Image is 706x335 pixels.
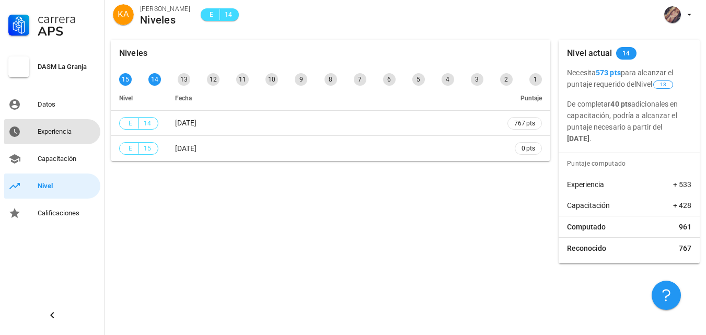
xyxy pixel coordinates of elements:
[119,73,132,86] div: 15
[295,73,307,86] div: 9
[471,73,483,86] div: 3
[567,134,589,143] b: [DATE]
[167,86,499,111] th: Fecha
[442,73,454,86] div: 4
[664,6,681,23] div: avatar
[567,200,610,211] span: Capacitación
[325,73,337,86] div: 8
[38,100,96,109] div: Datos
[38,155,96,163] div: Capacitación
[354,73,366,86] div: 7
[143,143,152,154] span: 15
[38,13,96,25] div: Carrera
[113,4,134,25] div: avatar
[412,73,425,86] div: 5
[567,67,691,90] p: Necesita para alcanzar el puntaje requerido del
[520,95,542,102] span: Puntaje
[563,153,700,174] div: Puntaje computado
[622,47,630,60] span: 14
[4,119,100,144] a: Experiencia
[175,95,192,102] span: Fecha
[567,179,604,190] span: Experiencia
[4,174,100,199] a: Nivel
[522,143,535,154] span: 0 pts
[126,118,134,129] span: E
[567,243,606,253] span: Reconocido
[140,14,190,26] div: Niveles
[38,63,96,71] div: DASM La Granja
[38,182,96,190] div: Nivel
[148,73,161,86] div: 14
[660,81,666,88] span: 13
[596,68,621,77] b: 573 pts
[679,222,691,232] span: 961
[567,98,691,144] p: De completar adicionales en capacitación, podría a alcanzar el puntaje necesario a partir del .
[610,100,631,108] b: 40 pts
[119,40,147,67] div: Niveles
[4,146,100,171] a: Capacitación
[140,4,190,14] div: [PERSON_NAME]
[175,119,196,127] span: [DATE]
[111,86,167,111] th: Nivel
[207,9,215,20] span: E
[38,25,96,38] div: APS
[224,9,233,20] span: 14
[265,73,278,86] div: 10
[567,40,612,67] div: Nivel actual
[500,73,513,86] div: 2
[383,73,396,86] div: 6
[38,209,96,217] div: Calificaciones
[38,128,96,136] div: Experiencia
[499,86,550,111] th: Puntaje
[207,73,219,86] div: 12
[236,73,249,86] div: 11
[178,73,190,86] div: 13
[679,243,691,253] span: 767
[119,95,133,102] span: Nivel
[636,80,674,88] span: Nivel
[529,73,542,86] div: 1
[126,143,134,154] span: E
[175,144,196,153] span: [DATE]
[118,4,129,25] span: KA
[567,222,606,232] span: Computado
[514,118,535,129] span: 767 pts
[673,179,691,190] span: + 533
[143,118,152,129] span: 14
[4,92,100,117] a: Datos
[4,201,100,226] a: Calificaciones
[673,200,691,211] span: + 428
